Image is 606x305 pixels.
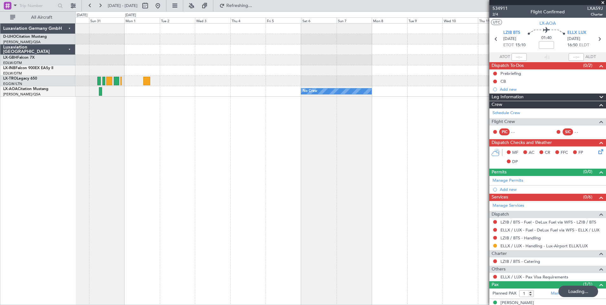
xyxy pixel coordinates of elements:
div: Thu 11 [478,17,513,23]
div: [DATE] [77,13,87,18]
span: 534911 [493,5,508,12]
a: LX-INBFalcon 900EX EASy II [3,66,53,70]
div: Add new [500,87,603,92]
span: Others [492,266,506,273]
div: No Crew [303,87,317,96]
a: LX-GBHFalcon 7X [3,56,35,60]
div: Wed 10 [442,17,478,23]
div: Tue 9 [407,17,443,23]
span: FP [578,150,583,156]
a: [PERSON_NAME]/QSA [3,40,41,44]
span: LX-TRO [3,77,17,81]
span: [DATE] [503,36,516,42]
div: Loading... [558,286,598,297]
div: - - [575,129,589,135]
span: ELLX LUX [567,30,586,36]
a: Schedule Crew [493,110,520,116]
span: LX-AOA [3,87,18,91]
span: FFC [561,150,568,156]
span: Charter [492,250,507,257]
span: Charter [587,12,603,17]
button: UTC [491,19,502,25]
span: DP [512,159,518,165]
a: [PERSON_NAME]/QSA [3,92,41,97]
div: PIC [499,128,510,135]
span: 16:50 [567,42,577,49]
label: Planned PAX [493,290,516,297]
a: LX-AOACitation Mustang [3,87,48,91]
a: LZIB / BTS - Catering [500,259,540,264]
span: LX-GBH [3,56,17,60]
div: Mon 8 [372,17,407,23]
span: Refreshing... [226,3,253,8]
span: ATOT [500,54,510,60]
span: All Aircraft [16,15,67,20]
a: LZIB / BTS - Handling [500,235,541,241]
div: Sat 6 [301,17,337,23]
a: EDLW/DTM [3,71,22,76]
span: Services [492,194,508,201]
a: Manage Permits [493,178,523,184]
span: (1/1) [583,281,592,288]
div: - - [511,129,525,135]
span: 15:10 [515,42,525,49]
span: LX-INB [3,66,16,70]
a: Manage PAX [551,290,575,297]
a: ELLX / LUX - Pax Visa Requirements [500,274,568,280]
span: Pax [492,281,499,289]
div: Sun 31 [89,17,125,23]
a: ELLX / LUX - Handling - Lux-Airport ELLX/LUX [500,243,588,249]
span: Dispatch [492,211,509,218]
span: [DATE] [567,36,580,42]
input: --:-- [512,53,527,61]
a: LZIB / BTS - Fuel - DeLux Fuel via WFS - LZIB / BTS [500,219,596,225]
a: LX-TROLegacy 650 [3,77,37,81]
a: Manage Services [493,203,524,209]
a: D-IJHOCitation Mustang [3,35,47,39]
span: Crew [492,101,502,108]
span: Flight Crew [492,118,515,126]
div: Flight Confirmed [531,9,565,15]
span: AC [529,150,534,156]
div: [DATE] [125,13,136,18]
a: EGGW/LTN [3,81,22,86]
div: Sun 7 [337,17,372,23]
div: Tue 2 [160,17,195,23]
a: ELLX / LUX - Fuel - DeLux Fuel via WFS - ELLX / LUX [500,227,599,233]
div: Fri 5 [266,17,301,23]
span: LXA59J [587,5,603,12]
input: Trip Number [19,1,56,10]
span: D-IJHO [3,35,16,39]
span: Permits [492,169,506,176]
div: Thu 4 [230,17,266,23]
span: Leg Information [492,94,524,101]
button: Refreshing... [216,1,255,11]
div: Wed 3 [195,17,230,23]
span: (0/0) [583,168,592,175]
span: MF [512,150,518,156]
div: Mon 1 [124,17,160,23]
span: LX-AOA [539,20,556,27]
a: EDLW/DTM [3,61,22,65]
div: Add new [500,187,603,192]
button: All Aircraft [7,12,69,23]
span: Dispatch Checks and Weather [492,139,552,146]
span: ELDT [579,42,589,49]
span: 2/4 [493,12,508,17]
span: ALDT [585,54,596,60]
span: CR [545,150,550,156]
span: [DATE] - [DATE] [108,3,138,9]
div: CB [500,79,506,84]
span: LZIB BTS [503,30,520,36]
span: Dispatch To-Dos [492,62,524,69]
div: Prebriefing [500,71,521,76]
span: (0/6) [583,194,592,200]
div: SIC [563,128,573,135]
span: ETOT [503,42,514,49]
span: 01:40 [541,35,551,41]
span: (0/2) [583,62,592,69]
